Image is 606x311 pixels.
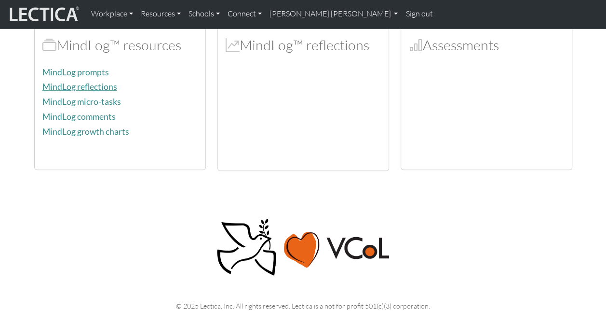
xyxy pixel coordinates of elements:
span: MindLog™ resources [42,36,56,54]
span: Assessments [409,36,423,54]
a: Schools [185,4,224,24]
a: Resources [137,4,185,24]
a: MindLog prompts [42,67,109,77]
a: MindLog micro-tasks [42,97,121,107]
a: Sign out [402,4,436,24]
a: MindLog growth charts [42,127,129,137]
img: Peace, love, VCoL [214,217,391,278]
span: MindLog [226,36,240,54]
a: MindLog reflections [42,82,117,92]
a: Workplace [87,4,137,24]
img: lecticalive [7,5,80,23]
h2: MindLog™ resources [42,37,198,54]
h2: MindLog™ reflections [226,37,381,54]
a: [PERSON_NAME] [PERSON_NAME] [266,4,402,24]
a: Connect [224,4,266,24]
h2: Assessments [409,37,564,54]
a: MindLog comments [42,112,116,122]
